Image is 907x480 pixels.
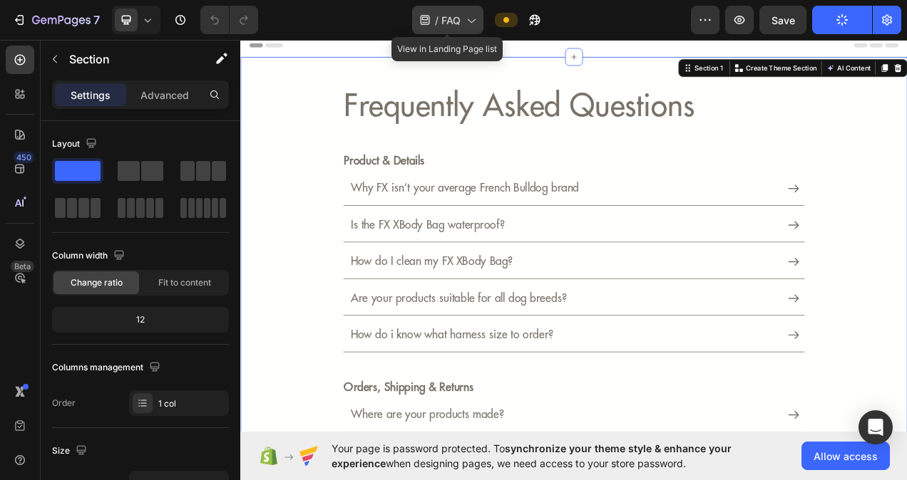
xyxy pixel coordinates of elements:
[14,152,34,163] div: 450
[332,442,732,469] span: synchronize your theme style & enhance your experience
[772,14,795,26] span: Save
[52,246,128,266] div: Column width
[158,276,211,289] span: Fit to content
[69,51,186,68] p: Section
[141,330,419,348] p: Are your products suitable for all dog breeds?
[141,189,434,207] p: Why FX isn’t your average French Bulldog brand
[11,261,34,272] div: Beta
[93,11,100,28] p: 7
[435,13,439,28] span: /
[141,236,339,254] p: Is the FX XBody Bag waterproof?
[52,358,163,377] div: Columns management
[332,441,787,471] span: Your page is password protected. To when designing pages, we need access to your store password.
[158,397,225,410] div: 1 col
[131,68,724,118] h2: frequently asked questions
[580,37,622,50] div: Section 1
[141,283,349,301] p: How do I clean my FX XBody Bag?
[200,6,258,34] div: Undo/Redo
[759,6,806,34] button: Save
[52,135,100,154] div: Layout
[133,155,236,170] strong: Product & Details
[55,310,226,330] div: 12
[814,449,878,464] span: Allow access
[6,6,106,34] button: 7
[240,35,907,437] iframe: Design area
[801,442,890,470] button: Allow access
[749,35,811,52] button: AI Content
[52,442,90,461] div: Size
[141,377,401,395] p: How do i know what harness size to order?
[71,276,123,289] span: Change ratio
[52,397,76,409] div: Order
[859,410,893,444] div: Open Intercom Messenger
[441,13,461,28] span: FAQ
[648,37,739,50] p: Create Theme Section
[71,88,111,103] p: Settings
[133,446,299,461] strong: orders, shipping & returns
[140,88,189,103] p: Advanced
